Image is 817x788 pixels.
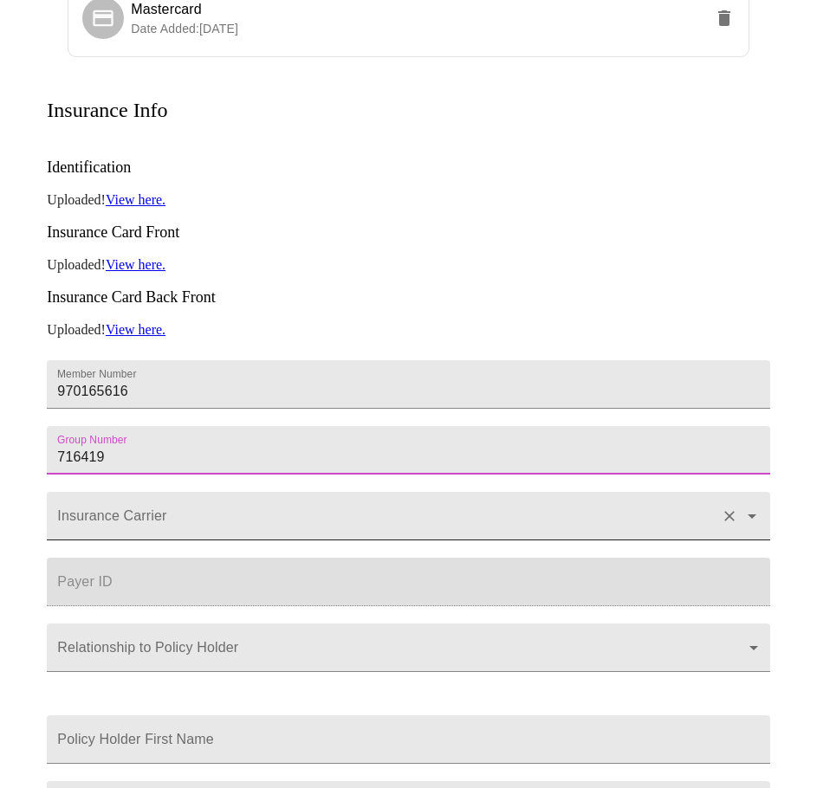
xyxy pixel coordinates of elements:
[47,288,769,307] h3: Insurance Card Back Front
[106,257,165,272] a: View here.
[740,504,764,528] button: Open
[47,257,769,273] p: Uploaded!
[717,504,742,528] button: Clear
[131,22,238,36] span: Date Added: [DATE]
[106,192,165,207] a: View here.
[47,223,769,242] h3: Insurance Card Front
[106,322,165,337] a: View here.
[47,99,167,122] h3: Insurance Info
[47,192,769,208] p: Uploaded!
[131,2,202,16] span: Mastercard
[47,158,769,177] h3: Identification
[47,623,769,672] div: ​
[47,322,769,338] p: Uploaded!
